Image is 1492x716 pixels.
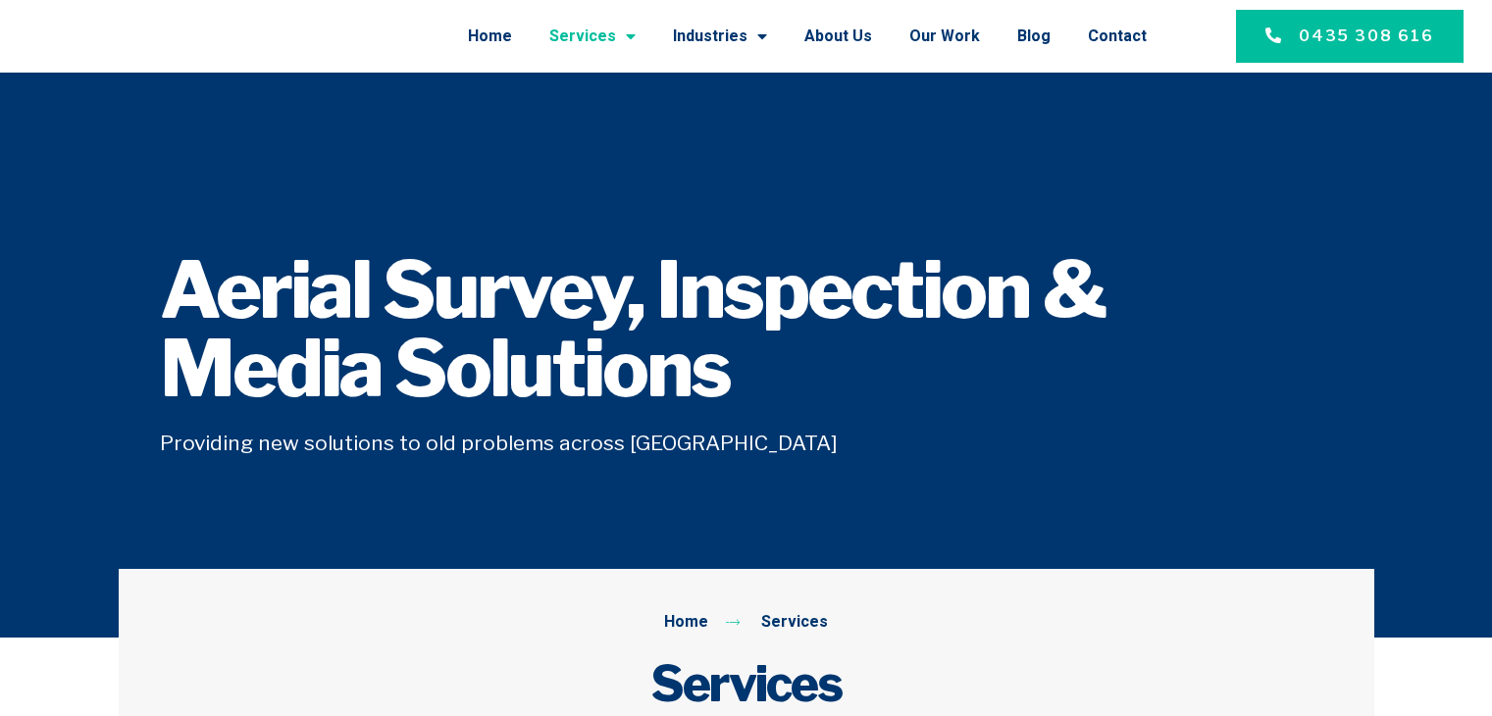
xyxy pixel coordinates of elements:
a: Contact [1088,11,1147,62]
a: Industries [673,11,767,62]
span: Home [664,610,708,636]
span: 0435 308 616 [1299,25,1434,48]
img: Final-Logo copy [28,15,232,59]
a: Our Work [909,11,980,62]
a: About Us [804,11,872,62]
a: Blog [1017,11,1051,62]
h2: Services [160,654,1333,713]
h1: Aerial Survey, Inspection & Media Solutions [160,251,1333,408]
a: 0435 308 616 [1236,10,1464,63]
nav: Menu [258,11,1147,62]
span: Services [756,610,828,636]
a: Services [549,11,636,62]
a: Home [468,11,512,62]
h5: Providing new solutions to old problems across [GEOGRAPHIC_DATA] [160,428,1333,459]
